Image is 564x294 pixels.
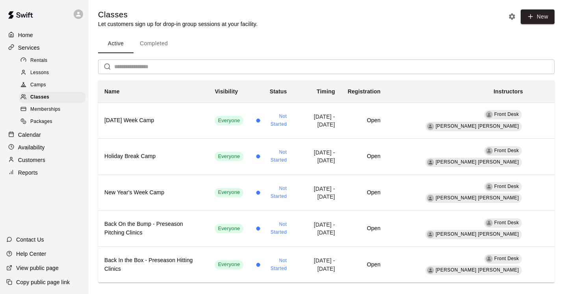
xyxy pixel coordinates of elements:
[348,116,380,125] h6: Open
[263,257,287,273] span: Not Started
[215,188,243,197] div: This service is visible to all of your customers
[486,147,493,154] div: Front Desk
[19,79,89,91] a: Camps
[293,139,341,175] td: [DATE] - [DATE]
[427,231,434,238] div: Billy Jack Ryan
[19,67,89,79] a: Lessons
[270,88,287,95] b: Status
[293,247,341,283] td: [DATE] - [DATE]
[18,156,45,164] p: Customers
[348,188,380,197] h6: Open
[19,67,85,78] div: Lessons
[16,236,44,244] p: Contact Us
[427,123,434,130] div: Billy Jack Ryan
[436,159,519,165] span: [PERSON_NAME] [PERSON_NAME]
[6,42,82,54] a: Services
[348,152,380,161] h6: Open
[98,80,555,283] table: simple table
[30,106,60,114] span: Memberships
[16,250,46,258] p: Help Center
[263,221,287,236] span: Not Started
[16,278,70,286] p: Copy public page link
[348,224,380,233] h6: Open
[6,154,82,166] a: Customers
[293,102,341,138] td: [DATE] - [DATE]
[263,113,287,128] span: Not Started
[263,185,287,201] span: Not Started
[263,149,287,164] span: Not Started
[494,148,519,153] span: Front Desk
[521,9,555,24] button: New
[494,220,519,225] span: Front Desk
[348,88,380,95] b: Registration
[6,129,82,141] a: Calendar
[436,123,519,129] span: [PERSON_NAME] [PERSON_NAME]
[486,183,493,190] div: Front Desk
[6,167,82,179] a: Reports
[19,104,89,116] a: Memberships
[486,255,493,262] div: Front Desk
[427,159,434,166] div: Billy Jack Ryan
[427,267,434,274] div: Billy Jack Ryan
[19,54,89,67] a: Rentals
[436,267,519,273] span: [PERSON_NAME] [PERSON_NAME]
[215,261,243,268] span: Everyone
[215,153,243,160] span: Everyone
[30,118,52,126] span: Packages
[18,143,45,151] p: Availability
[494,184,519,189] span: Front Desk
[104,220,202,237] h6: Back On the Bump - Preseason Pitching Clinics
[98,34,134,53] button: Active
[215,117,243,125] span: Everyone
[30,69,49,77] span: Lessons
[30,57,48,65] span: Rentals
[104,88,120,95] b: Name
[215,224,243,233] div: This service is visible to all of your customers
[19,116,89,128] a: Packages
[104,188,202,197] h6: New Year's Week Camp
[215,260,243,270] div: This service is visible to all of your customers
[18,131,41,139] p: Calendar
[18,169,38,177] p: Reports
[215,152,243,161] div: This service is visible to all of your customers
[6,141,82,153] a: Availability
[215,88,238,95] b: Visibility
[436,195,519,201] span: [PERSON_NAME] [PERSON_NAME]
[30,93,49,101] span: Classes
[30,81,46,89] span: Camps
[104,116,202,125] h6: [DATE] Week Camp
[18,31,33,39] p: Home
[486,220,493,227] div: Front Desk
[104,152,202,161] h6: Holiday Break Camp
[19,116,85,127] div: Packages
[427,195,434,202] div: Billy Jack Ryan
[506,11,518,22] button: Classes settings
[98,9,258,20] h5: Classes
[493,88,523,95] b: Instructors
[19,80,85,91] div: Camps
[19,92,85,103] div: Classes
[19,91,89,104] a: Classes
[19,104,85,115] div: Memberships
[293,175,341,210] td: [DATE] - [DATE]
[98,20,258,28] p: Let customers sign up for drop-in group sessions at your facility.
[293,210,341,246] td: [DATE] - [DATE]
[16,264,59,272] p: View public page
[104,256,202,274] h6: Back In the Box - Preseason Hitting Clinics
[348,261,380,269] h6: Open
[215,225,243,233] span: Everyone
[215,189,243,196] span: Everyone
[436,231,519,237] span: [PERSON_NAME] [PERSON_NAME]
[317,88,335,95] b: Timing
[19,55,85,66] div: Rentals
[18,44,40,52] p: Services
[494,112,519,117] span: Front Desk
[6,29,82,41] a: Home
[494,256,519,261] span: Front Desk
